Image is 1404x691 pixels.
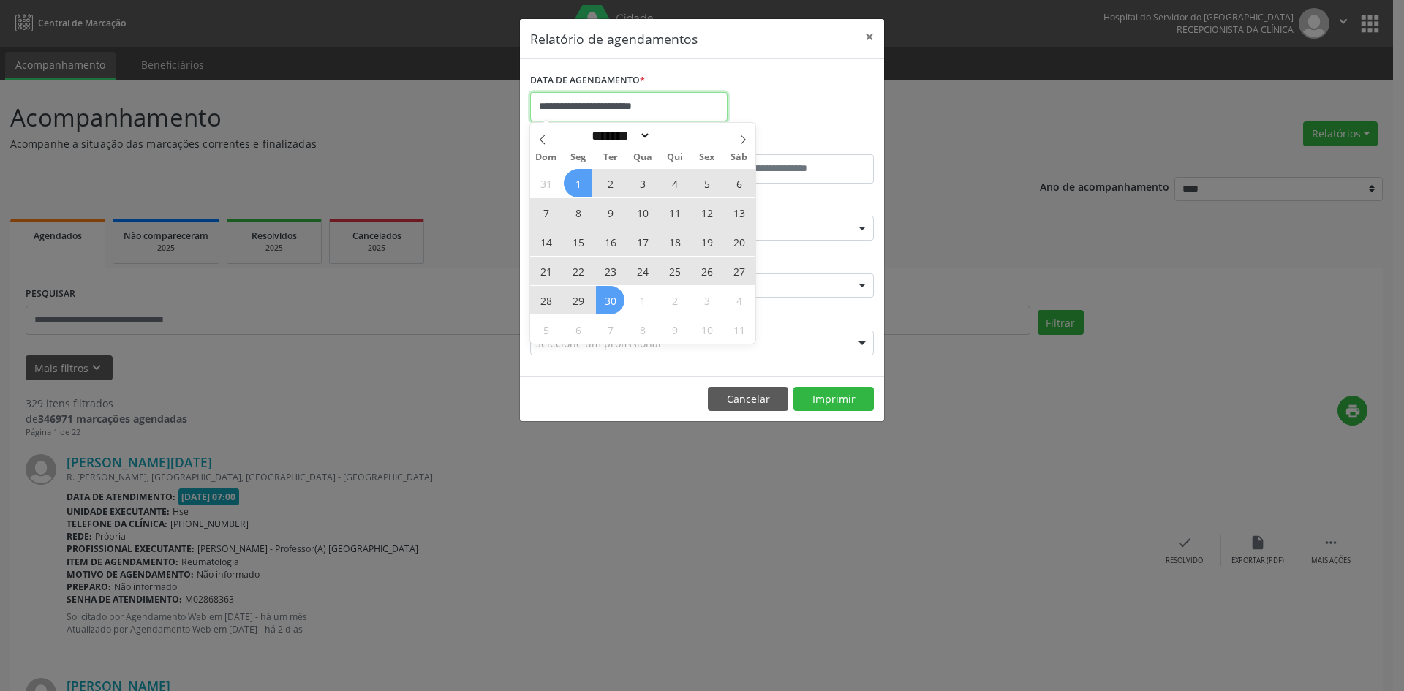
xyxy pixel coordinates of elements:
span: Setembro 20, 2025 [725,227,753,256]
span: Setembro 4, 2025 [660,169,689,197]
span: Setembro 19, 2025 [692,227,721,256]
span: Outubro 7, 2025 [596,315,624,344]
button: Imprimir [793,387,874,412]
button: Close [855,19,884,55]
span: Setembro 22, 2025 [564,257,592,285]
span: Setembro 16, 2025 [596,227,624,256]
span: Setembro 30, 2025 [596,286,624,314]
span: Ter [595,153,627,162]
span: Setembro 24, 2025 [628,257,657,285]
label: ATÉ [706,132,874,154]
span: Setembro 8, 2025 [564,198,592,227]
span: Setembro 27, 2025 [725,257,753,285]
span: Outubro 6, 2025 [564,315,592,344]
span: Setembro 18, 2025 [660,227,689,256]
span: Setembro 17, 2025 [628,227,657,256]
span: Setembro 25, 2025 [660,257,689,285]
span: Setembro 29, 2025 [564,286,592,314]
span: Setembro 21, 2025 [532,257,560,285]
span: Setembro 2, 2025 [596,169,624,197]
span: Outubro 10, 2025 [692,315,721,344]
span: Setembro 9, 2025 [596,198,624,227]
span: Outubro 5, 2025 [532,315,560,344]
span: Outubro 9, 2025 [660,315,689,344]
span: Dom [530,153,562,162]
button: Cancelar [708,387,788,412]
span: Setembro 6, 2025 [725,169,753,197]
span: Outubro 2, 2025 [660,286,689,314]
span: Qui [659,153,691,162]
span: Outubro 3, 2025 [692,286,721,314]
span: Qua [627,153,659,162]
span: Selecione um profissional [535,336,661,351]
span: Setembro 12, 2025 [692,198,721,227]
span: Setembro 23, 2025 [596,257,624,285]
label: DATA DE AGENDAMENTO [530,69,645,92]
select: Month [586,128,651,143]
span: Setembro 11, 2025 [660,198,689,227]
span: Sáb [723,153,755,162]
span: Outubro 8, 2025 [628,315,657,344]
span: Setembro 28, 2025 [532,286,560,314]
span: Sex [691,153,723,162]
span: Setembro 10, 2025 [628,198,657,227]
span: Seg [562,153,595,162]
span: Setembro 1, 2025 [564,169,592,197]
span: Outubro 1, 2025 [628,286,657,314]
span: Outubro 4, 2025 [725,286,753,314]
span: Setembro 14, 2025 [532,227,560,256]
span: Setembro 7, 2025 [532,198,560,227]
input: Year [651,128,699,143]
span: Setembro 3, 2025 [628,169,657,197]
h5: Relatório de agendamentos [530,29,698,48]
span: Outubro 11, 2025 [725,315,753,344]
span: Setembro 15, 2025 [564,227,592,256]
span: Setembro 5, 2025 [692,169,721,197]
span: Setembro 26, 2025 [692,257,721,285]
span: Agosto 31, 2025 [532,169,560,197]
span: Setembro 13, 2025 [725,198,753,227]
